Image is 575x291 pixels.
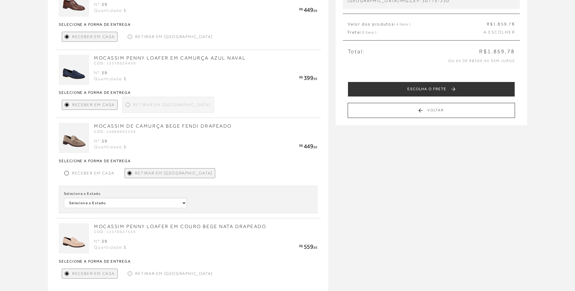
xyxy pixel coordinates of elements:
span: 1 [124,76,127,81]
span: CÓD: 13170027539 [94,230,136,234]
span: 399 [304,74,313,81]
span: ,95 [313,9,317,12]
span: R$ [487,21,493,26]
span: 1 [124,144,127,149]
strong: Selecione a forma de entrega [59,260,317,263]
img: MOCASSIM PENNY LOAFER EM COURO BEGE NATA DRAPEADO [59,223,89,253]
span: Retirar em [GEOGRAPHIC_DATA] [135,170,212,176]
span: Frete [348,29,376,35]
a: MOCASSIM DE CAMURÇA BEGE FENDI DRAPEADO [94,123,232,129]
span: Retirar em [GEOGRAPHIC_DATA] [133,102,211,108]
strong: Selecione a forma de entrega [59,91,317,94]
span: Receber em Casa [72,270,115,277]
span: Retirar em [GEOGRAPHIC_DATA] [135,34,213,40]
span: R$ [299,244,303,248]
div: Nº: [94,238,127,244]
span: 1 [124,245,127,250]
div: Quantidade: [94,8,127,14]
span: 449 [304,6,313,13]
img: MOCASSIM PENNY LOAFER EM CAMURÇA AZUL NAVAL [59,55,89,85]
span: ,78 [507,21,515,26]
div: Quantidade: [94,76,127,82]
span: R$1.859,78 [479,48,515,55]
span: 39 [102,139,108,143]
span: 559 [304,243,313,250]
span: ,95 [313,77,317,80]
span: CÓD: 14060003139 [94,129,136,134]
span: CÓD: 13170029439 [94,61,136,65]
div: Quantidade: [94,244,127,250]
span: ,95 [313,145,317,149]
span: 39 [102,2,108,7]
span: Valor dos produtos [348,21,410,27]
span: R$ [299,75,303,79]
div: Nº: [94,70,127,76]
span: ou 6x de R$309,96 sem juros [448,59,515,63]
span: Receber em Casa [72,102,115,108]
span: ( 0 itens ) [360,30,376,34]
span: ,93 [313,246,317,249]
span: 449 [304,143,313,149]
img: MOCASSIM DE CAMURÇA BEGE FENDI DRAPEADO [59,123,89,153]
strong: Selecione a forma de entrega [59,159,317,163]
button: ESCOLHA O FRETE [348,82,515,97]
span: R$ [299,7,303,11]
span: ( 4 itens ) [394,22,410,26]
span: 39 [102,239,108,244]
span: 1.859 [493,21,507,26]
div: Quantidade: [94,144,127,150]
div: Nº: [94,2,127,8]
strong: Selecione a forma de entrega [59,23,317,26]
span: 1 [124,8,127,13]
span: Receber em Casa [72,170,115,176]
span: Retirar em [GEOGRAPHIC_DATA] [135,270,213,277]
span: Receber em Casa [72,34,115,40]
a: MOCASSIM PENNY LOAFER EM COURO BEGE NATA DRAPEADO [94,224,266,229]
div: Nº: [94,138,127,144]
span: A ESCOLHER [483,29,515,35]
label: Selecione o Estado [64,191,101,197]
span: R$ [299,144,303,147]
span: 39 [102,70,108,75]
button: Voltar [348,103,515,118]
span: Total: [348,48,365,55]
a: MOCASSIM PENNY LOAFER EM CAMURÇA AZUL NAVAL [94,55,246,61]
